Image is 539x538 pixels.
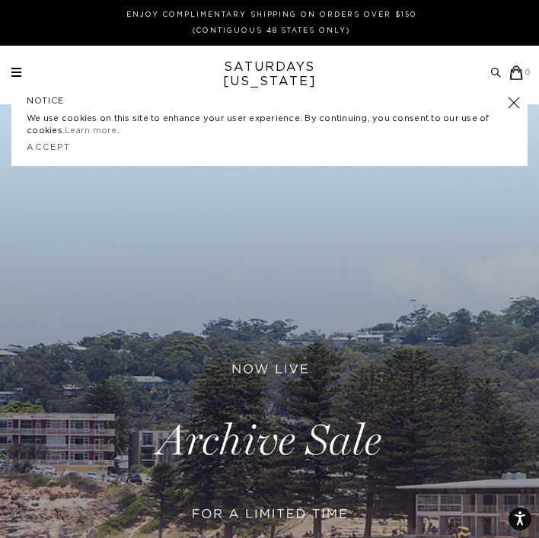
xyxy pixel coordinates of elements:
[207,60,333,103] a: SATURDAYS[US_STATE][GEOGRAPHIC_DATA]
[27,113,512,138] p: We use cookies on this site to enhance your user experience. By continuing, you consent to our us...
[27,143,71,151] a: Accept
[65,126,117,135] a: Learn more
[509,65,531,80] a: 0
[525,69,531,76] small: 0
[27,95,512,108] h5: NOTICE
[18,9,525,21] p: Enjoy Complimentary Shipping on Orders Over $150
[18,25,525,37] p: (Contiguous 48 States Only)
